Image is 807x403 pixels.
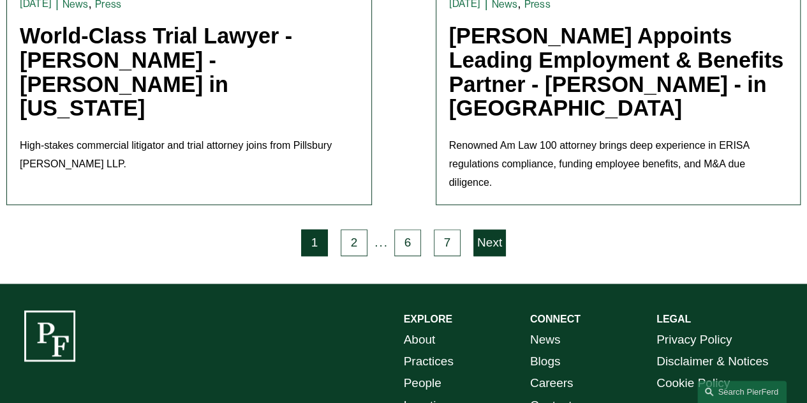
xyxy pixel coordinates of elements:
strong: EXPLORE [404,314,452,324]
a: [PERSON_NAME] Appoints Leading Employment & Benefits Partner - [PERSON_NAME] - in [GEOGRAPHIC_DATA] [449,24,784,120]
a: People [404,372,441,394]
a: About [404,329,436,351]
a: Practices [404,351,454,372]
a: 7 [434,229,461,256]
a: Disclaimer & Notices [656,351,768,372]
a: Search this site [697,381,787,403]
a: Careers [530,372,574,394]
a: Privacy Policy [656,329,732,351]
a: 2 [341,229,367,256]
a: 6 [394,229,421,256]
a: News [530,329,561,351]
a: Blogs [530,351,561,372]
a: Next [473,229,506,256]
a: 1 [301,229,328,256]
strong: CONNECT [530,314,581,324]
a: Cookie Policy [656,372,730,394]
p: High-stakes commercial litigator and trial attorney joins from Pillsbury [PERSON_NAME] LLP. [20,137,359,174]
p: Renowned Am Law 100 attorney brings deep experience in ERISA regulations compliance, funding empl... [449,137,788,192]
strong: LEGAL [656,314,691,324]
a: World-Class Trial Lawyer - [PERSON_NAME] - [PERSON_NAME] in [US_STATE] [20,24,292,120]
